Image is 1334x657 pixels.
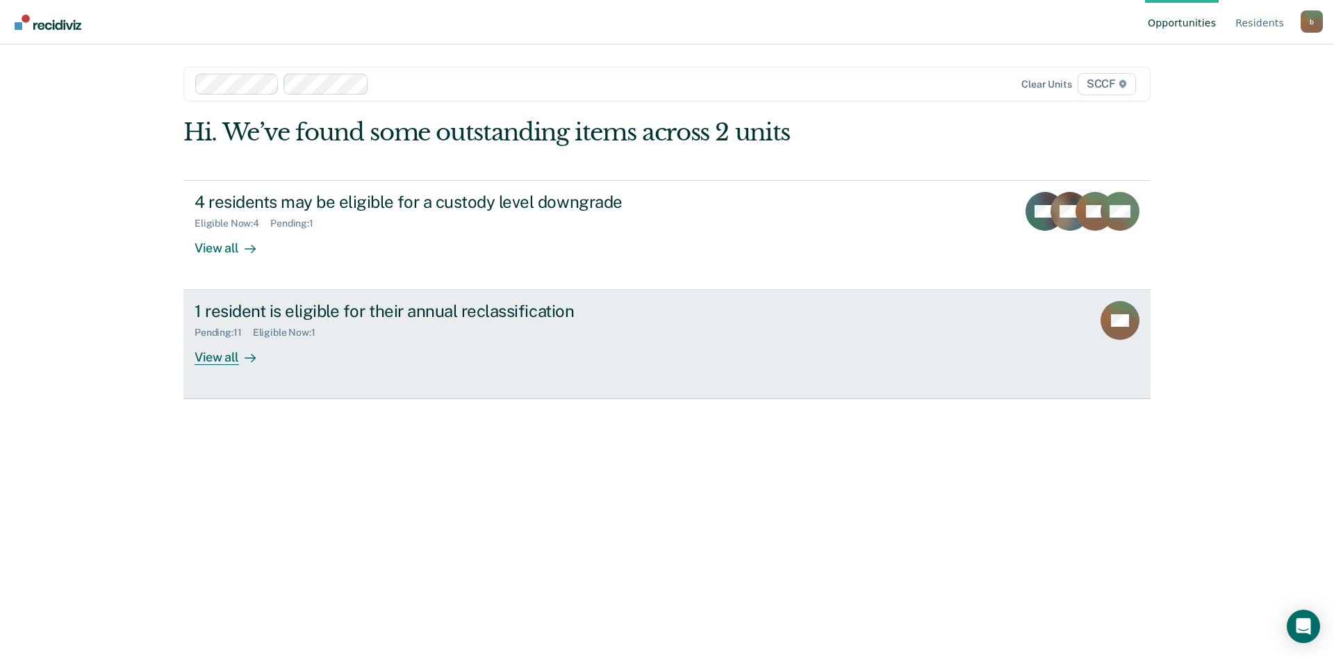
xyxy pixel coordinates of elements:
div: View all [195,229,272,256]
div: Eligible Now : 4 [195,218,270,229]
div: 1 resident is eligible for their annual reclassification [195,301,682,321]
div: View all [195,339,272,366]
div: Eligible Now : 1 [253,327,327,339]
img: Recidiviz [15,15,81,30]
a: 4 residents may be eligible for a custody level downgradeEligible Now:4Pending:1View all [183,180,1151,290]
button: Profile dropdown button [1301,10,1323,33]
div: Hi. We’ve found some outstanding items across 2 units [183,118,957,147]
div: Clear units [1021,79,1072,90]
a: 1 resident is eligible for their annual reclassificationPending:11Eligible Now:1View all [183,290,1151,399]
div: Pending : 11 [195,327,253,339]
div: Pending : 1 [270,218,324,229]
div: b [1301,10,1323,33]
span: SCCF [1078,73,1136,95]
div: 4 residents may be eligible for a custody level downgrade [195,192,682,212]
div: Open Intercom Messenger [1287,610,1320,643]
